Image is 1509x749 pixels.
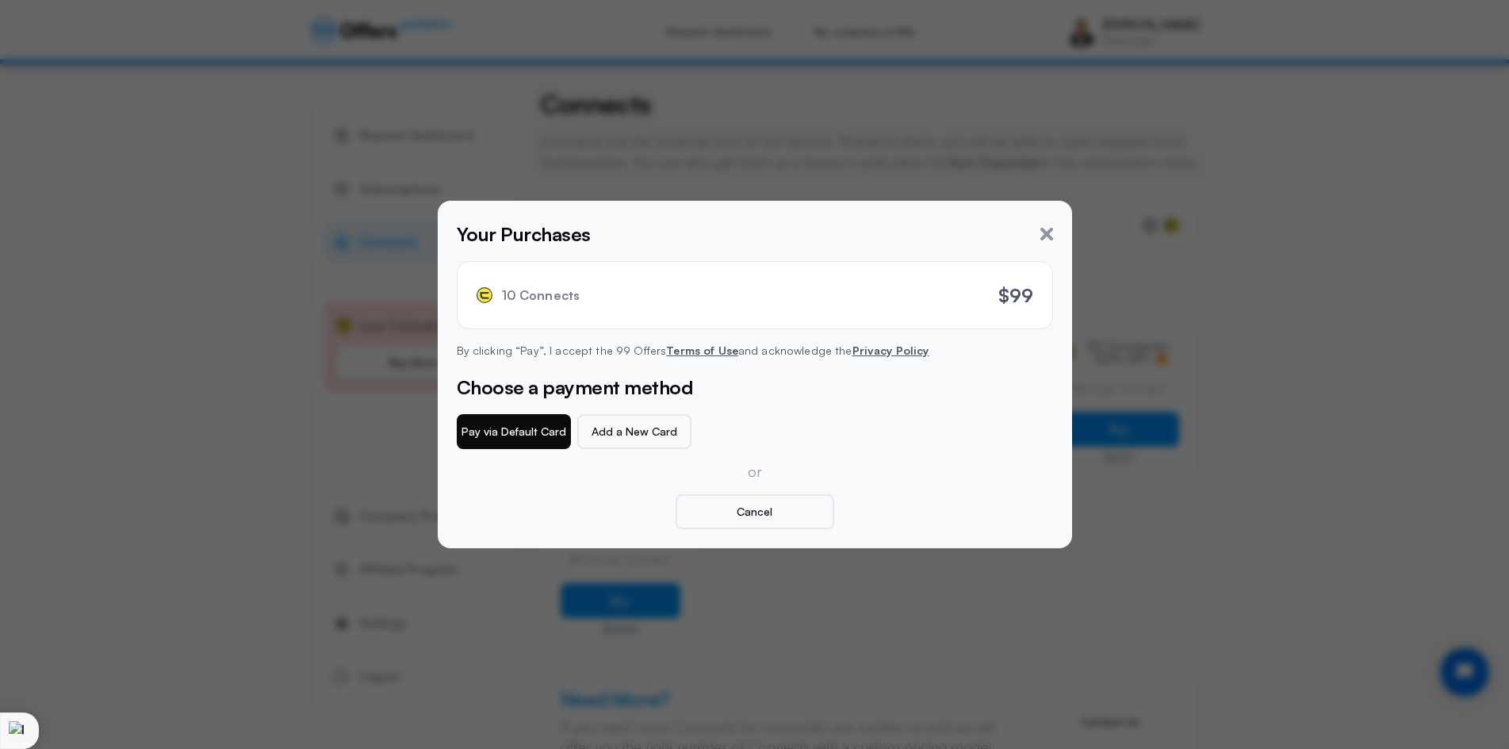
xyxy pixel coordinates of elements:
p: $99 [998,281,1033,309]
button: Add a New Card [577,414,691,449]
button: Pay via Default Card [457,414,571,449]
span: 10 Connects [502,288,580,303]
iframe: Secure payment button frame [698,414,812,449]
p: or [457,462,1053,482]
a: Privacy Policy [852,344,929,357]
a: Terms of Use [666,344,738,357]
p: By clicking “Pay”, I accept the 99 Offers and acknowledge the [457,342,1053,359]
button: Cancel [676,494,834,529]
h5: Choose a payment method [457,373,1053,401]
button: Open chat widget [13,13,61,61]
h5: Your Purchases [457,220,591,248]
